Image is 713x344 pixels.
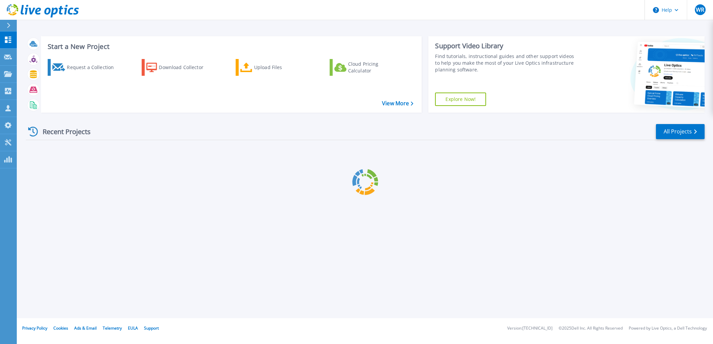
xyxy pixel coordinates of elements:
li: © 2025 Dell Inc. All Rights Reserved [559,326,623,331]
a: Download Collector [142,59,217,76]
div: Download Collector [159,61,212,74]
li: Powered by Live Optics, a Dell Technology [629,326,707,331]
a: Request a Collection [48,59,123,76]
a: Cloud Pricing Calculator [330,59,405,76]
a: All Projects [656,124,705,139]
a: Support [144,325,159,331]
a: Upload Files [236,59,311,76]
a: Ads & Email [74,325,97,331]
div: Find tutorials, instructional guides and other support videos to help you make the most of your L... [435,53,577,73]
li: Version: [TECHNICAL_ID] [507,326,553,331]
a: Cookies [53,325,68,331]
a: Explore Now! [435,93,486,106]
h3: Start a New Project [48,43,413,50]
div: Request a Collection [67,61,121,74]
a: EULA [128,325,138,331]
div: Cloud Pricing Calculator [348,61,402,74]
a: Privacy Policy [22,325,47,331]
a: Telemetry [103,325,122,331]
a: View More [382,100,413,107]
span: WR [696,7,704,12]
div: Recent Projects [26,123,100,140]
div: Support Video Library [435,42,577,50]
div: Upload Files [254,61,308,74]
